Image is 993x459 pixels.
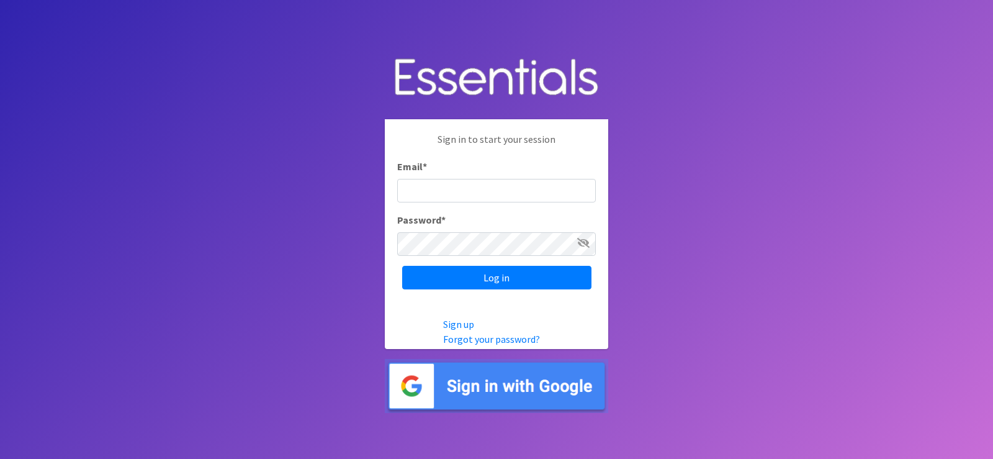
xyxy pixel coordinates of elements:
abbr: required [423,160,427,173]
img: Human Essentials [385,46,608,110]
label: Email [397,159,427,174]
label: Password [397,212,446,227]
a: Forgot your password? [443,333,540,345]
img: Sign in with Google [385,359,608,413]
p: Sign in to start your session [397,132,596,159]
abbr: required [441,214,446,226]
a: Sign up [443,318,474,330]
input: Log in [402,266,591,289]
